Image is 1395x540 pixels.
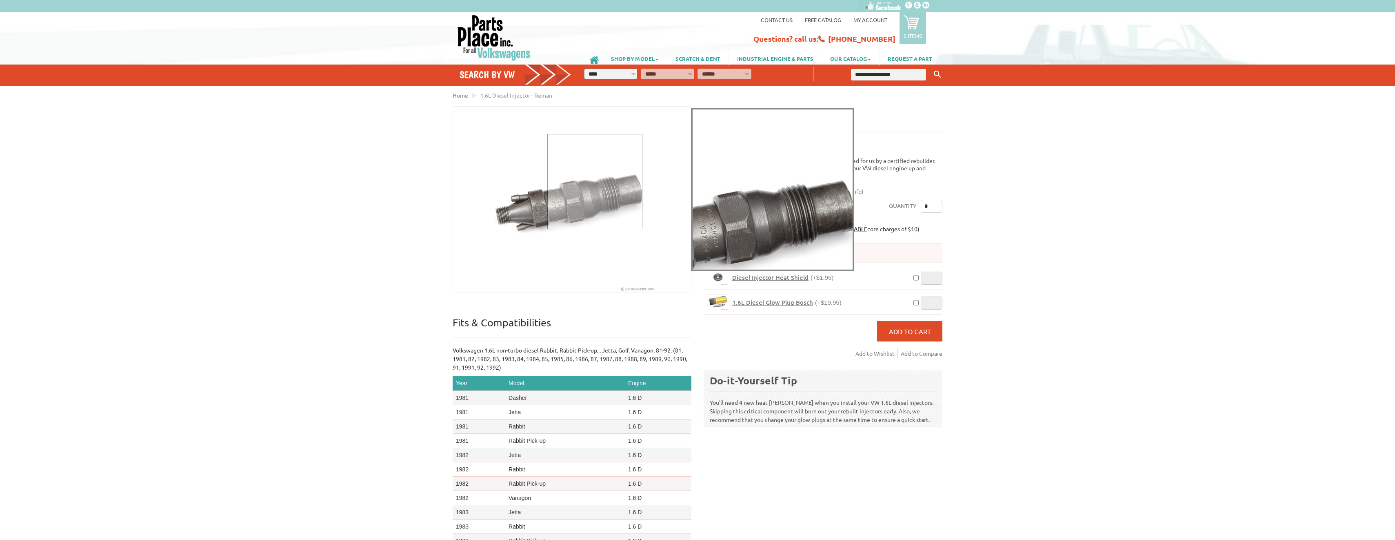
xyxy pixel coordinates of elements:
td: 1982 [453,462,505,477]
td: 1983 [453,505,505,520]
span: 1.6L Diesel Glow Plug Bosch [732,298,813,306]
td: Rabbit [505,462,625,477]
td: 1.6 D [625,420,691,434]
td: 1982 [453,477,505,491]
a: 0 items [900,12,926,44]
b: Do-it-Yourself Tip [710,374,797,387]
img: 1.6L Diesel Glow Plug Bosch [708,295,728,310]
a: REQUEST A PART [880,51,940,65]
a: 1.6L Diesel Glow Plug Bosch(+$19.95) [732,299,842,306]
span: Diesel Injector Heat Shield [732,273,809,281]
span: (+$1.95) [811,274,833,281]
td: 1981 [453,405,505,420]
span: (+$19.95) [815,299,842,306]
td: 1.6 D [625,505,691,520]
p: Fits & Compatibilities [453,316,691,338]
a: My Account [853,16,887,23]
td: Rabbit [505,420,625,434]
a: SHOP BY MODEL [603,51,667,65]
img: 1.6L Diesel Injector - Reman [453,107,691,292]
td: 1.6 D [625,491,691,505]
button: Add to Cart [877,321,942,341]
span: 1.6L Diesel Injector - Reman [480,91,552,99]
b: 1.6L Diesel Injector - Reman [704,106,840,119]
p: Volkswagen 1.6L non-turbo diesel Rabbit, Rabbit Pick-up, , Jetta, Golf, Vanagon, 81-92. (81, 1981... [453,346,691,372]
a: 1.6L Diesel Glow Plug Bosch [708,294,728,310]
a: Home [453,91,468,99]
a: INDUSTRIAL ENGINE & PARTS [729,51,822,65]
img: Parts Place Inc! [457,14,531,61]
td: Jetta [505,505,625,520]
th: Engine [625,376,691,391]
td: Jetta [505,405,625,420]
td: 1.6 D [625,391,691,405]
label: Quantity [889,200,917,213]
a: Diesel Injector Heat Shield(+$1.95) [732,274,833,281]
td: Rabbit Pick-up [505,477,625,491]
td: 1982 [453,491,505,505]
button: Keyword Search [931,68,944,81]
td: 1.6 D [625,448,691,462]
a: Free Catalog [805,16,841,23]
td: 1981 [453,391,505,405]
td: 1.6 D [625,462,691,477]
p: You'll need 4 new heat [PERSON_NAME] when you install your VW 1.6L diesel injectors. Skipping thi... [710,391,936,424]
td: Rabbit Pick-up [505,434,625,448]
td: 1981 [453,434,505,448]
td: 1.6 D [625,405,691,420]
th: Model [505,376,625,391]
td: Rabbit [505,520,625,534]
p: 0 items [904,32,922,39]
h4: Search by VW [460,69,571,80]
span: Add to Cart [889,327,931,335]
td: 1982 [453,448,505,462]
img: Diesel Injector Heat Shield [708,270,728,285]
a: Contact us [761,16,793,23]
a: Add to Wishlist [855,348,898,359]
a: Add to Compare [901,348,942,359]
a: SCRATCH & DENT [667,51,729,65]
td: 1983 [453,520,505,534]
td: 1.6 D [625,477,691,491]
td: Dasher [505,391,625,405]
a: OUR CATALOG [822,51,879,65]
td: Vanagon [505,491,625,505]
td: 1.6 D [625,520,691,534]
td: Jetta [505,448,625,462]
td: 1.6 D [625,434,691,448]
td: 1981 [453,420,505,434]
th: Year [453,376,505,391]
